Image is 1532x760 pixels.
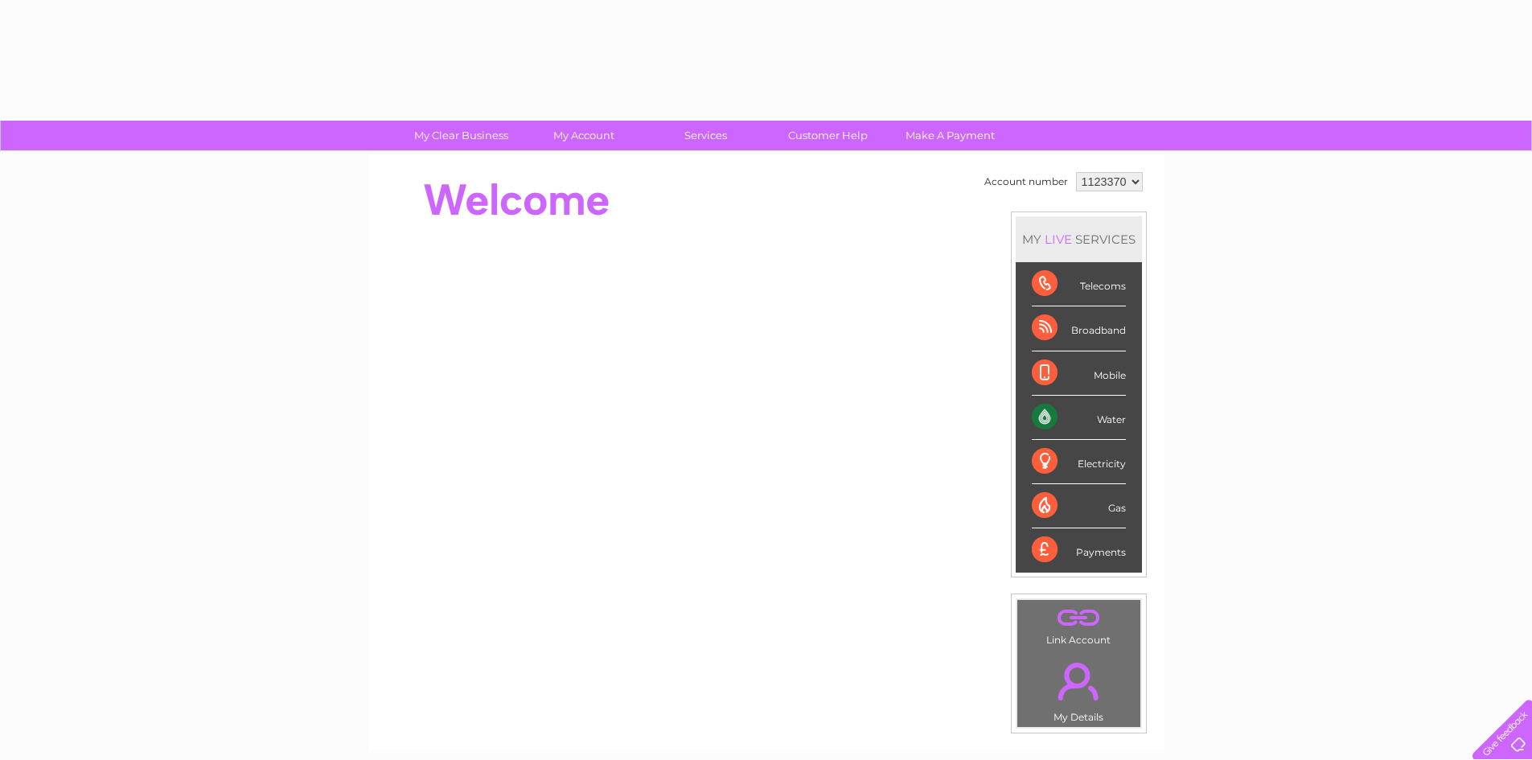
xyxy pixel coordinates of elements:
[1032,306,1126,351] div: Broadband
[884,121,1017,150] a: Make A Payment
[639,121,772,150] a: Services
[517,121,650,150] a: My Account
[1021,653,1136,709] a: .
[1032,440,1126,484] div: Electricity
[1017,599,1141,650] td: Link Account
[1032,528,1126,572] div: Payments
[1032,484,1126,528] div: Gas
[980,168,1072,195] td: Account number
[1016,216,1142,262] div: MY SERVICES
[1032,262,1126,306] div: Telecoms
[1032,396,1126,440] div: Water
[762,121,894,150] a: Customer Help
[1041,232,1075,247] div: LIVE
[1017,649,1141,728] td: My Details
[1021,604,1136,632] a: .
[395,121,528,150] a: My Clear Business
[1032,351,1126,396] div: Mobile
